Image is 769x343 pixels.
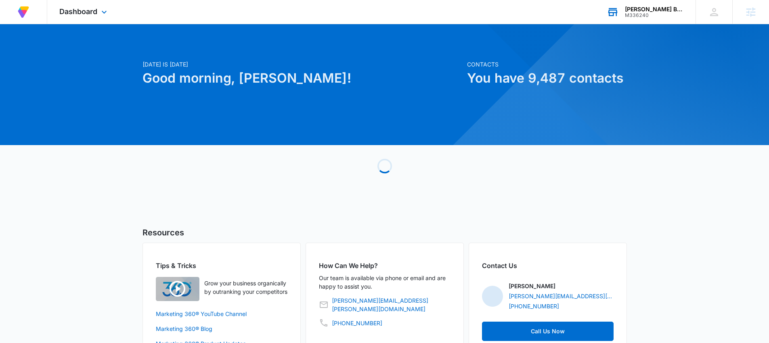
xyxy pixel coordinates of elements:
[204,279,287,296] p: Grow your business organically by outranking your competitors
[156,261,287,270] h2: Tips & Tricks
[625,6,684,12] div: account name
[156,310,287,318] a: Marketing 360® YouTube Channel
[467,60,627,69] p: Contacts
[156,324,287,333] a: Marketing 360® Blog
[509,292,614,300] a: [PERSON_NAME][EMAIL_ADDRESS][PERSON_NAME][DOMAIN_NAME]
[467,69,627,88] h1: You have 9,487 contacts
[332,296,451,313] a: [PERSON_NAME][EMAIL_ADDRESS][PERSON_NAME][DOMAIN_NAME]
[509,282,555,290] p: [PERSON_NAME]
[59,7,97,16] span: Dashboard
[142,227,627,239] h5: Resources
[16,5,31,19] img: Volusion
[482,261,614,270] h2: Contact Us
[332,319,382,327] a: [PHONE_NUMBER]
[142,69,462,88] h1: Good morning, [PERSON_NAME]!
[319,274,451,291] p: Our team is available via phone or email and are happy to assist you.
[482,322,614,341] a: Call Us Now
[319,261,451,270] h2: How Can We Help?
[482,286,503,307] img: Sophia Elmore
[142,60,462,69] p: [DATE] is [DATE]
[156,277,199,301] img: Quick Overview Video
[509,302,559,310] a: [PHONE_NUMBER]
[625,12,684,18] div: account id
